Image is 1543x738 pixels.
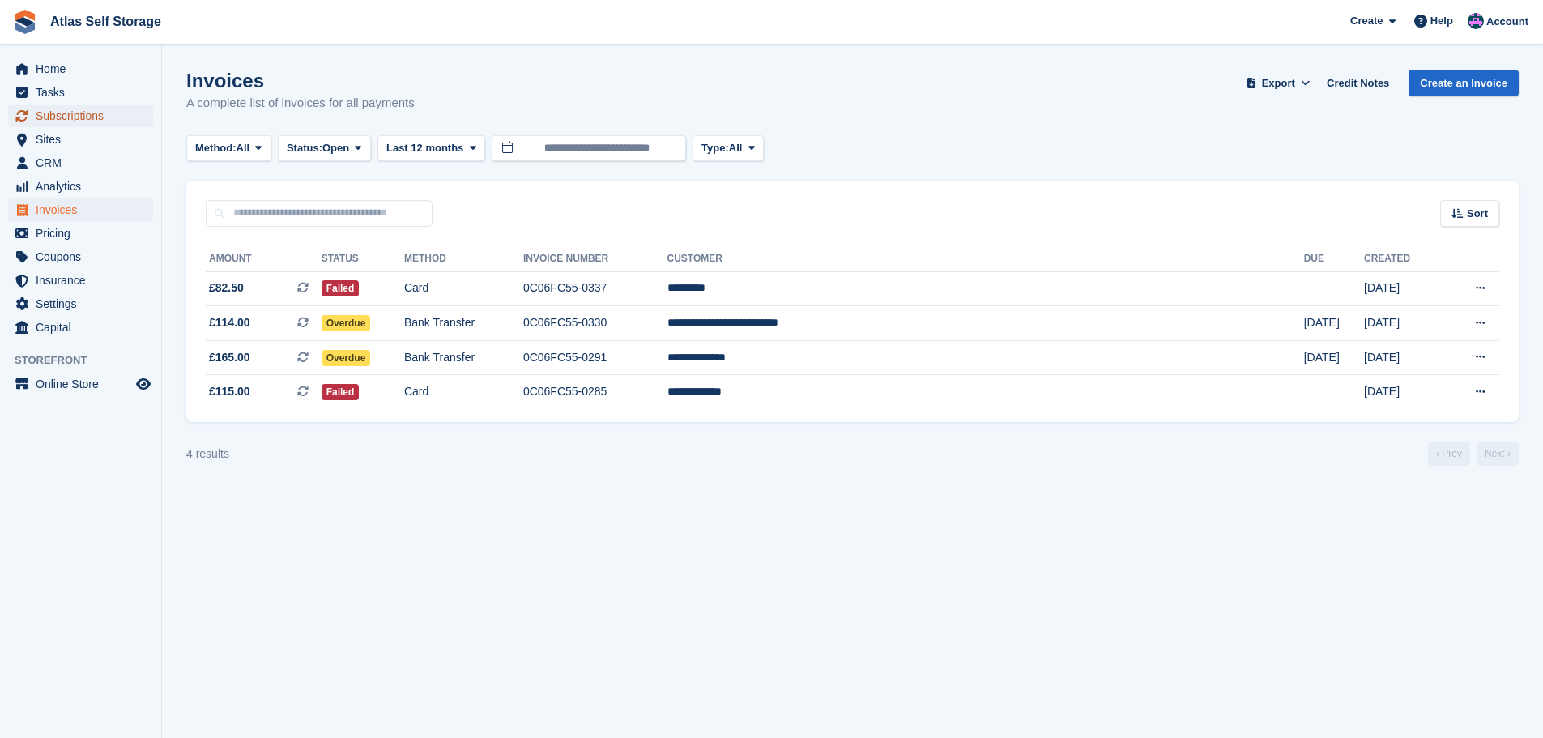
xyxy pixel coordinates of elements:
[1364,375,1442,409] td: [DATE]
[36,58,133,80] span: Home
[1468,13,1484,29] img: Ryan Carroll
[1304,246,1364,272] th: Due
[8,105,153,127] a: menu
[1304,306,1364,341] td: [DATE]
[322,384,360,400] span: Failed
[1486,14,1528,30] span: Account
[237,140,250,156] span: All
[36,128,133,151] span: Sites
[1320,70,1396,96] a: Credit Notes
[36,81,133,104] span: Tasks
[8,58,153,80] a: menu
[195,140,237,156] span: Method:
[1477,442,1519,466] a: Next
[36,316,133,339] span: Capital
[206,246,322,272] th: Amount
[287,140,322,156] span: Status:
[322,280,360,296] span: Failed
[8,245,153,268] a: menu
[404,340,523,375] td: Bank Transfer
[36,222,133,245] span: Pricing
[134,374,153,394] a: Preview store
[186,446,229,463] div: 4 results
[322,140,349,156] span: Open
[13,10,37,34] img: stora-icon-8386f47178a22dfd0bd8f6a31ec36ba5ce8667c1dd55bd0f319d3a0aa187defe.svg
[404,375,523,409] td: Card
[322,315,371,331] span: Overdue
[404,246,523,272] th: Method
[322,350,371,366] span: Overdue
[44,8,168,35] a: Atlas Self Storage
[1467,206,1488,222] span: Sort
[8,198,153,221] a: menu
[404,271,523,306] td: Card
[8,269,153,292] a: menu
[1428,442,1470,466] a: Previous
[8,175,153,198] a: menu
[322,246,404,272] th: Status
[209,314,250,331] span: £114.00
[1262,75,1295,92] span: Export
[1304,340,1364,375] td: [DATE]
[523,340,667,375] td: 0C06FC55-0291
[36,151,133,174] span: CRM
[1425,442,1522,466] nav: Page
[1430,13,1453,29] span: Help
[1364,271,1442,306] td: [DATE]
[729,140,743,156] span: All
[386,140,463,156] span: Last 12 months
[693,135,764,162] button: Type: All
[1409,70,1519,96] a: Create an Invoice
[404,306,523,341] td: Bank Transfer
[8,128,153,151] a: menu
[523,306,667,341] td: 0C06FC55-0330
[1364,246,1442,272] th: Created
[8,316,153,339] a: menu
[377,135,485,162] button: Last 12 months
[8,292,153,315] a: menu
[701,140,729,156] span: Type:
[186,70,415,92] h1: Invoices
[1364,340,1442,375] td: [DATE]
[8,81,153,104] a: menu
[36,175,133,198] span: Analytics
[8,373,153,395] a: menu
[523,246,667,272] th: Invoice Number
[209,279,244,296] span: £82.50
[523,271,667,306] td: 0C06FC55-0337
[186,94,415,113] p: A complete list of invoices for all payments
[209,383,250,400] span: £115.00
[36,269,133,292] span: Insurance
[278,135,371,162] button: Status: Open
[1242,70,1314,96] button: Export
[36,292,133,315] span: Settings
[1350,13,1383,29] span: Create
[36,373,133,395] span: Online Store
[523,375,667,409] td: 0C06FC55-0285
[8,222,153,245] a: menu
[36,245,133,268] span: Coupons
[15,352,161,369] span: Storefront
[36,198,133,221] span: Invoices
[1364,306,1442,341] td: [DATE]
[36,105,133,127] span: Subscriptions
[8,151,153,174] a: menu
[209,349,250,366] span: £165.00
[667,246,1304,272] th: Customer
[186,135,271,162] button: Method: All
